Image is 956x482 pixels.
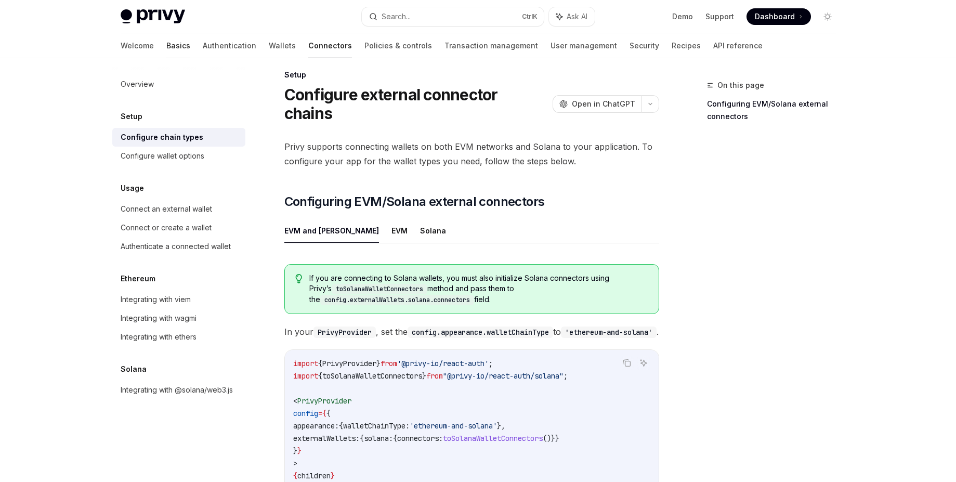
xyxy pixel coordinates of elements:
[293,396,297,406] span: <
[293,359,318,368] span: import
[121,222,212,234] div: Connect or create a wallet
[322,409,326,418] span: {
[561,327,657,338] code: 'ethereum-and-solana'
[293,446,297,455] span: }
[364,33,432,58] a: Policies & controls
[637,356,650,370] button: Ask AI
[121,312,197,324] div: Integrating with wagmi
[112,290,245,309] a: Integrating with viem
[339,421,343,431] span: {
[620,356,634,370] button: Copy the contents from the code block
[293,421,339,431] span: appearance:
[309,273,648,305] span: If you are connecting to Solana wallets, you must also initialize Solana connectors using Privy’s...
[672,11,693,22] a: Demo
[121,131,203,144] div: Configure chain types
[293,434,360,443] span: externalWallets:
[397,434,443,443] span: connectors:
[717,79,764,92] span: On this page
[522,12,538,21] span: Ctrl K
[443,434,543,443] span: toSolanaWalletConnectors
[293,371,318,381] span: import
[326,409,331,418] span: {
[426,371,443,381] span: from
[551,33,617,58] a: User management
[443,371,564,381] span: "@privy-io/react-auth/solana"
[332,284,427,294] code: toSolanaWalletConnectors
[444,33,538,58] a: Transaction management
[297,396,351,406] span: PrivyProvider
[549,7,595,26] button: Ask AI
[121,293,191,306] div: Integrating with viem
[410,421,497,431] span: 'ethereum-and-solana'
[121,78,154,90] div: Overview
[203,33,256,58] a: Authentication
[391,218,408,243] button: EVM
[320,295,474,305] code: config.externalWallets.solana.connectors
[567,11,587,22] span: Ask AI
[112,147,245,165] a: Configure wallet options
[121,331,197,343] div: Integrating with ethers
[397,359,489,368] span: '@privy-io/react-auth'
[121,272,155,285] h5: Ethereum
[284,70,659,80] div: Setup
[331,471,335,480] span: }
[322,359,376,368] span: PrivyProvider
[420,218,446,243] button: Solana
[112,381,245,399] a: Integrating with @solana/web3.js
[408,327,553,338] code: config.appearance.walletChainType
[284,324,659,339] span: In your , set the to .
[322,371,422,381] span: toSolanaWalletConnectors
[553,95,641,113] button: Open in ChatGPT
[112,237,245,256] a: Authenticate a connected wallet
[112,200,245,218] a: Connect an external wallet
[297,471,331,480] span: children
[343,421,410,431] span: walletChainType:
[313,327,376,338] code: PrivyProvider
[393,434,397,443] span: {
[376,359,381,368] span: }
[713,33,763,58] a: API reference
[121,33,154,58] a: Welcome
[318,359,322,368] span: {
[166,33,190,58] a: Basics
[755,11,795,22] span: Dashboard
[284,218,379,243] button: EVM and [PERSON_NAME]
[121,9,185,24] img: light logo
[707,96,844,125] a: Configuring EVM/Solana external connectors
[362,7,544,26] button: Search...CtrlK
[112,75,245,94] a: Overview
[308,33,352,58] a: Connectors
[672,33,701,58] a: Recipes
[121,203,212,215] div: Connect an external wallet
[381,359,397,368] span: from
[297,446,302,455] span: }
[293,409,318,418] span: config
[121,150,204,162] div: Configure wallet options
[284,85,548,123] h1: Configure external connector chains
[112,328,245,346] a: Integrating with ethers
[112,309,245,328] a: Integrating with wagmi
[284,193,545,210] span: Configuring EVM/Solana external connectors
[318,409,322,418] span: =
[293,459,297,468] span: >
[121,110,142,123] h5: Setup
[747,8,811,25] a: Dashboard
[364,434,393,443] span: solana:
[572,99,635,109] span: Open in ChatGPT
[293,471,297,480] span: {
[497,421,505,431] span: },
[112,128,245,147] a: Configure chain types
[121,384,233,396] div: Integrating with @solana/web3.js
[121,240,231,253] div: Authenticate a connected wallet
[284,139,659,168] span: Privy supports connecting wallets on both EVM networks and Solana to your application. To configu...
[543,434,559,443] span: ()}}
[360,434,364,443] span: {
[295,274,303,283] svg: Tip
[269,33,296,58] a: Wallets
[121,182,144,194] h5: Usage
[630,33,659,58] a: Security
[422,371,426,381] span: }
[121,363,147,375] h5: Solana
[819,8,836,25] button: Toggle dark mode
[705,11,734,22] a: Support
